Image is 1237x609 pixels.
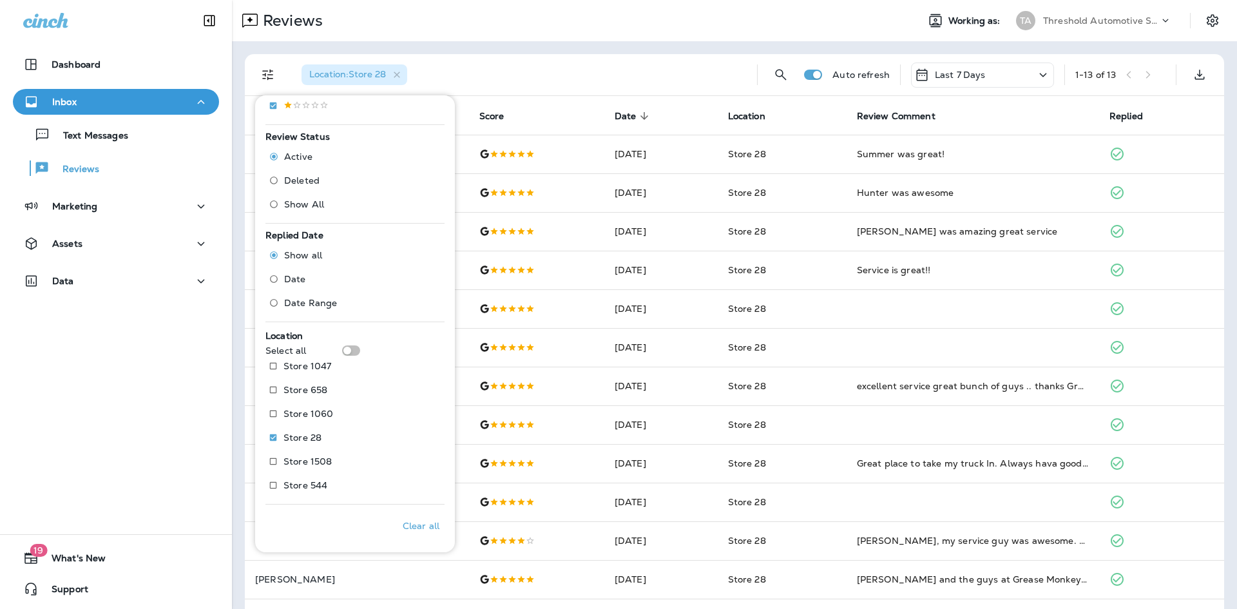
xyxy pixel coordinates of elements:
p: Reviews [258,11,323,30]
span: What's New [39,553,106,568]
div: Filters [255,88,455,552]
p: Dashboard [52,59,101,70]
td: [DATE] [604,405,718,444]
button: Search Reviews [768,62,794,88]
td: [DATE] [604,135,718,173]
button: Assets [13,231,219,256]
p: Store 658 [283,385,327,395]
td: [DATE] [604,328,718,367]
button: Filters [255,62,281,88]
p: Select all [265,345,306,356]
p: Store 1060 [283,409,333,419]
span: Review Status [265,131,330,142]
span: Support [39,584,88,599]
span: Store 28 [728,496,766,508]
span: Store 28 [728,535,766,546]
div: Danny was amazing great service [857,225,1089,238]
span: Show All [284,199,324,209]
span: Location [265,330,303,342]
span: Store 28 [728,419,766,430]
button: Reviews [13,155,219,182]
button: Marketing [13,193,219,219]
p: Threshold Automotive Service dba Grease Monkey [1043,15,1159,26]
span: Date Range [284,298,337,308]
span: Deleted [284,175,320,186]
span: Store 28 [728,342,766,353]
p: Assets [52,238,82,249]
span: Score [479,110,521,122]
div: TA [1016,11,1035,30]
div: Location:Store 28 [302,64,407,85]
div: Summer was great! [857,148,1089,160]
p: Reviews [50,164,99,176]
button: Collapse Sidebar [191,8,227,34]
span: Location : Store 28 [309,68,386,80]
span: Score [479,111,504,122]
div: Danny and the guys at Grease Monkey are great! They get you in and out very quickly but also prov... [857,573,1089,586]
span: Replied [1109,110,1160,122]
div: Hunter was awesome [857,186,1089,199]
div: 1 - 13 of 13 [1075,70,1116,80]
div: Great place to take my truck In. Always hava good attitude here. [857,457,1089,470]
span: Location [728,110,782,122]
button: Export as CSV [1187,62,1213,88]
p: Store 1047 [283,361,331,371]
button: Inbox [13,89,219,115]
span: Review Comment [857,111,935,122]
div: Daniel, my service guy was awesome. Everybody in there was professional today, And I didn't get p... [857,534,1089,547]
button: Data [13,268,219,294]
p: [PERSON_NAME] [255,574,459,585]
span: Store 28 [728,458,766,469]
button: Support [13,576,219,602]
p: Store 28 [283,432,321,443]
span: Replied Date [265,229,323,241]
p: Text Messages [50,130,128,142]
p: Store 544 [283,480,327,490]
span: Review Comment [857,110,952,122]
span: Store 28 [728,303,766,314]
span: Date [615,110,653,122]
span: Store 28 [728,264,766,276]
span: Date [615,111,637,122]
p: Clear all [403,521,439,531]
span: Location [728,111,765,122]
span: Store 28 [728,380,766,392]
td: [DATE] [604,367,718,405]
span: Replied [1109,111,1143,122]
span: Store 28 [728,148,766,160]
span: Working as: [948,15,1003,26]
p: Store 1508 [283,456,332,467]
td: [DATE] [604,173,718,212]
td: [DATE] [604,521,718,560]
p: Data [52,276,74,286]
div: Service is great!! [857,264,1089,276]
button: 19What's New [13,545,219,571]
span: Date [284,274,306,284]
span: 19 [30,544,47,557]
td: [DATE] [604,289,718,328]
td: [DATE] [604,560,718,599]
td: [DATE] [604,444,718,483]
span: Store 28 [728,226,766,237]
td: [DATE] [604,483,718,521]
p: Last 7 Days [935,70,986,80]
p: Auto refresh [832,70,890,80]
td: [DATE] [604,251,718,289]
span: Show all [284,250,322,260]
div: excellent service great bunch of guys .. thanks Grease monkey [857,380,1089,392]
button: Dashboard [13,52,219,77]
td: [DATE] [604,212,718,251]
button: Text Messages [13,121,219,148]
p: Marketing [52,201,97,211]
span: Active [284,151,312,162]
button: Clear all [398,510,445,542]
span: Store 28 [728,574,766,585]
button: Settings [1201,9,1224,32]
span: Store 28 [728,187,766,198]
p: Inbox [52,97,77,107]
